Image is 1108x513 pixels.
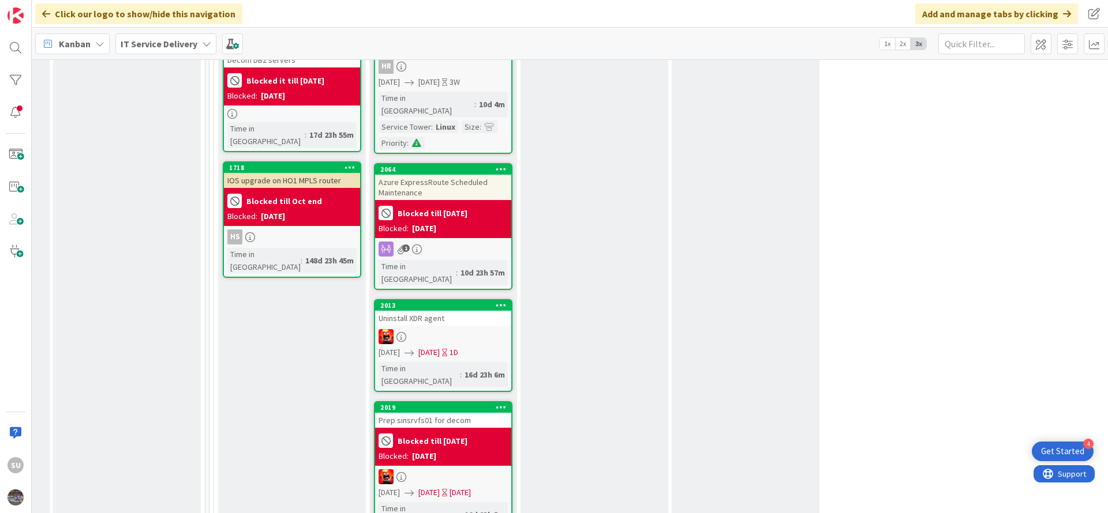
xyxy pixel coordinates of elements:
div: 16d 23h 6m [462,368,508,381]
span: : [456,266,458,279]
span: Support [24,2,53,16]
b: Blocked till [DATE] [398,437,467,445]
div: Time in [GEOGRAPHIC_DATA] [379,260,456,285]
img: VN [379,469,394,484]
div: 148d 23h 45m [302,254,357,267]
div: HR [375,59,511,74]
div: [DATE] [412,222,436,235]
span: 1x [879,38,895,50]
span: [DATE] [379,486,400,499]
span: : [460,368,462,381]
b: Blocked it till [DATE] [246,77,324,85]
div: Blocked: [379,450,409,462]
div: [DATE] [261,90,285,102]
span: 3x [911,38,926,50]
div: Linux [433,120,458,133]
span: Kanban [59,37,91,51]
div: 1718 [224,163,360,173]
div: 2064Azure ExpressRoute Scheduled Maintenance [375,164,511,200]
div: 4 [1083,439,1094,449]
div: Priority [379,137,407,149]
div: HR [379,59,394,74]
div: 2019 [380,403,511,412]
input: Quick Filter... [938,33,1025,54]
div: Blocked: [379,222,409,235]
span: [DATE] [418,486,440,499]
div: Uninstall XDR agent [375,311,511,326]
div: Time in [GEOGRAPHIC_DATA] [227,122,305,148]
span: [DATE] [418,346,440,359]
b: IT Service Delivery [121,38,197,50]
img: avatar [8,489,24,506]
div: SU [8,457,24,473]
span: [DATE] [418,76,440,88]
div: Get Started [1041,446,1084,457]
div: 2064 [380,165,511,173]
div: 2019Prep sinsrvfs01 for decom [375,402,511,428]
div: [DATE] [261,210,285,222]
div: Size [462,120,480,133]
div: 10d 23h 57m [458,266,508,279]
img: Visit kanbanzone.com [8,7,24,24]
div: Open Get Started checklist, remaining modules: 4 [1032,442,1094,461]
span: 2x [895,38,911,50]
span: : [431,120,433,133]
div: Azure ExpressRoute Scheduled Maintenance [375,175,511,200]
div: [DATE] [450,486,471,499]
div: Blocked: [227,90,257,102]
div: VN [375,329,511,344]
span: : [480,120,481,133]
span: 1 [402,244,410,252]
div: 10d 4m [476,98,508,111]
div: 1D [450,346,458,359]
span: [DATE] [379,76,400,88]
div: Decom DB2 servers [224,52,360,67]
div: IOS upgrade on HO1 MPLS router [224,173,360,188]
div: Time in [GEOGRAPHIC_DATA] [227,248,301,273]
div: Prep sinsrvfs01 for decom [375,413,511,428]
div: 2013Uninstall XDR agent [375,300,511,326]
span: : [301,254,302,267]
div: Time in [GEOGRAPHIC_DATA] [379,92,474,117]
div: 2013 [375,300,511,311]
b: Blocked till [DATE] [398,209,467,217]
div: 17d 23h 55m [306,129,357,141]
div: Blocked: [227,210,257,222]
b: Blocked till Oct end [246,197,322,205]
div: Add and manage tabs by clicking [915,3,1078,24]
div: 2019 [375,402,511,413]
span: : [474,98,476,111]
div: HS [227,229,242,244]
div: [DATE] [412,450,436,462]
span: [DATE] [379,346,400,359]
div: Service Tower [379,120,431,133]
div: Click our logo to show/hide this navigation [35,3,242,24]
div: 3W [450,76,460,88]
div: 1718IOS upgrade on HO1 MPLS router [224,163,360,188]
div: HS [224,229,360,244]
div: Time in [GEOGRAPHIC_DATA] [379,362,460,387]
span: : [305,129,306,141]
div: VN [375,469,511,484]
div: 2013 [380,301,511,310]
div: 1718 [229,164,360,172]
img: VN [379,329,394,344]
span: : [407,137,409,149]
div: 2064 [375,164,511,175]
